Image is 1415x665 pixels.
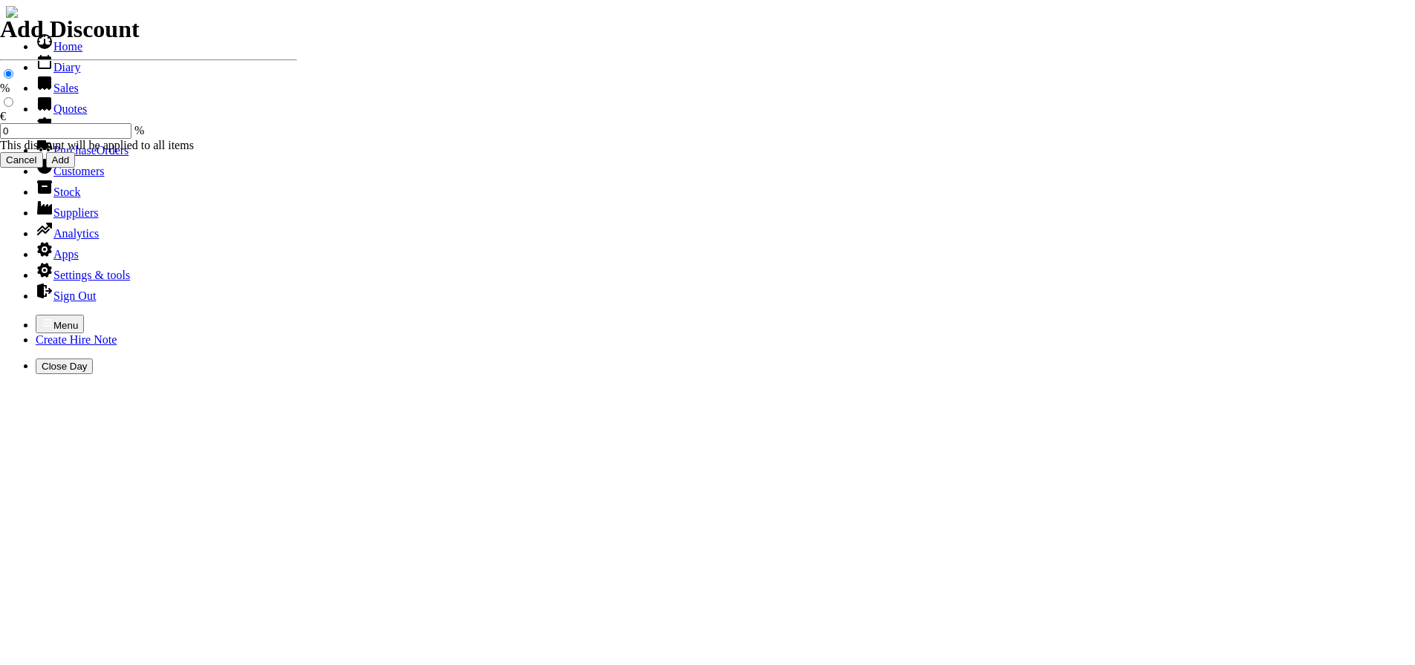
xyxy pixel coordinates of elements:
a: Suppliers [36,206,98,219]
button: Close Day [36,358,93,374]
a: Apps [36,248,79,261]
a: Customers [36,165,104,177]
button: Menu [36,315,84,333]
a: Settings & tools [36,269,130,281]
span: % [134,124,144,137]
a: Stock [36,186,80,198]
input: % [4,69,13,79]
a: Sign Out [36,289,96,302]
input: Add [46,152,76,168]
li: Hire Notes [36,116,1409,137]
input: € [4,97,13,107]
li: Suppliers [36,199,1409,220]
a: Create Hire Note [36,333,117,346]
a: Analytics [36,227,99,240]
li: Sales [36,74,1409,95]
li: Stock [36,178,1409,199]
